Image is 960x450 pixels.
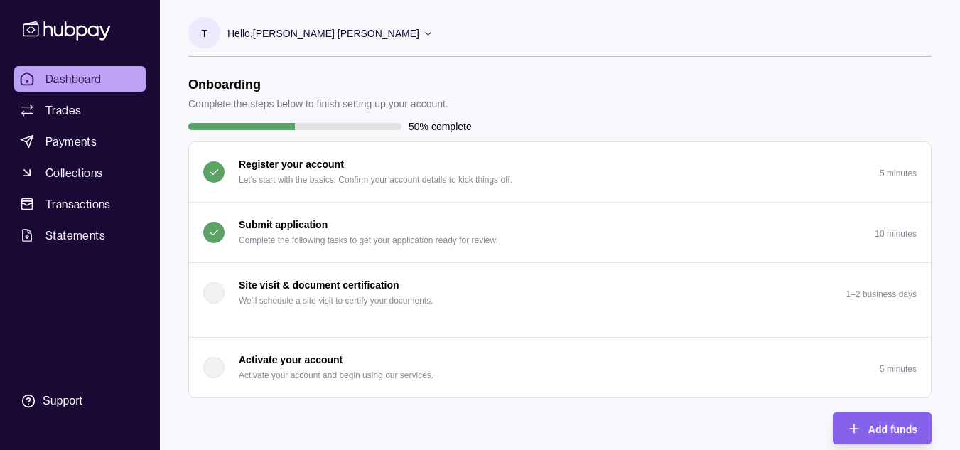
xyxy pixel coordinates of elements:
a: Statements [14,223,146,248]
span: Dashboard [45,70,102,87]
p: 5 minutes [880,364,917,374]
p: 1–2 business days [846,289,917,299]
p: We'll schedule a site visit to certify your documents. [239,293,433,309]
button: Register your account Let's start with the basics. Confirm your account details to kick things of... [189,142,931,202]
span: Collections [45,164,102,181]
a: Trades [14,97,146,123]
p: Hello, [PERSON_NAME] [PERSON_NAME] [227,26,419,41]
a: Collections [14,160,146,186]
a: Payments [14,129,146,154]
button: Submit application Complete the following tasks to get your application ready for review.10 minutes [189,203,931,262]
span: Trades [45,102,81,119]
span: Transactions [45,195,111,213]
span: Add funds [868,424,917,435]
p: Register your account [239,156,344,172]
a: Support [14,386,146,416]
h1: Onboarding [188,77,448,92]
button: Site visit & document certification We'll schedule a site visit to certify your documents.1–2 bus... [189,263,931,323]
button: Activate your account Activate your account and begin using our services.5 minutes [189,338,931,397]
p: Activate your account [239,352,343,368]
a: Transactions [14,191,146,217]
p: T [201,26,207,41]
span: Payments [45,133,97,150]
p: 50% complete [409,119,472,134]
p: Let's start with the basics. Confirm your account details to kick things off. [239,172,512,188]
p: Site visit & document certification [239,277,399,293]
a: Dashboard [14,66,146,92]
p: Complete the following tasks to get your application ready for review. [239,232,498,248]
p: Activate your account and begin using our services. [239,368,433,383]
p: 10 minutes [875,229,917,239]
p: 5 minutes [880,168,917,178]
p: Complete the steps below to finish setting up your account. [188,96,448,112]
p: Submit application [239,217,328,232]
span: Statements [45,227,105,244]
div: Site visit & document certification We'll schedule a site visit to certify your documents.1–2 bus... [189,323,931,337]
div: Support [43,393,82,409]
button: Add funds [833,412,932,444]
